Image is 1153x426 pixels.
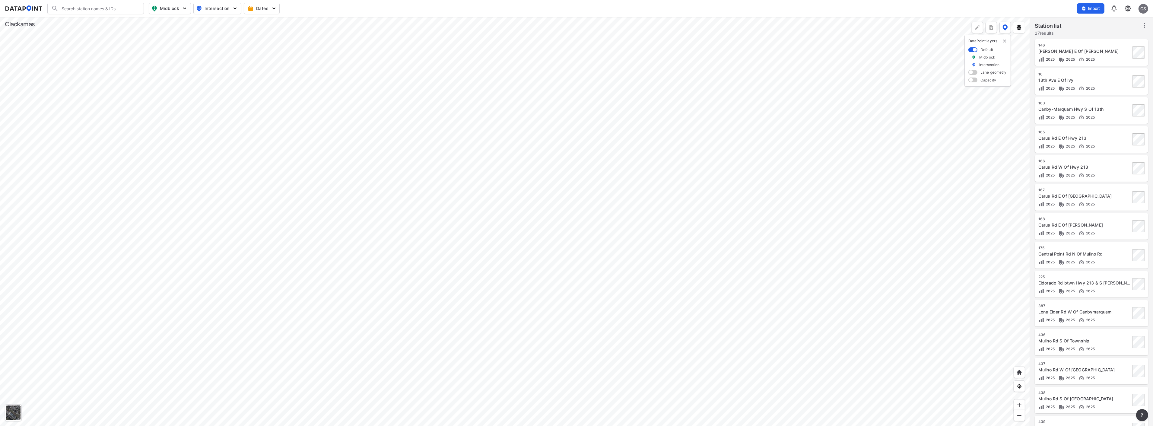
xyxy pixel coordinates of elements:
[1078,172,1085,178] img: Vehicle speed
[1065,115,1075,119] span: 2025
[249,5,276,11] span: Dates
[1077,3,1104,14] button: Import
[1038,288,1044,294] img: Volume count
[1038,396,1131,402] div: Mulino Rd S Of Central Point
[1044,376,1055,380] span: 2025
[1124,5,1132,12] img: cids17cp3yIFEOpj3V8A9qJSH103uA521RftCD4eeui4ksIb+krbm5XvIjxD52OS6NWLn9gAAAAAElFTkSuQmCC
[232,5,238,11] img: 5YPKRKmlfpI5mqlR8AD95paCi+0kK1fRFDJSaMmawlwaeJcJwk9O2fotCW5ve9gAAAAASUVORK5CYII=
[1065,173,1075,177] span: 2025
[972,55,976,60] img: marker_Midblock.5ba75e30.svg
[979,55,995,60] label: Midblock
[1044,115,1055,119] span: 2025
[1065,57,1075,62] span: 2025
[1038,43,1131,48] div: 146
[1059,114,1065,120] img: Vehicle class
[1078,259,1085,265] img: Vehicle speed
[1085,115,1095,119] span: 2025
[1139,4,1148,14] div: CS
[1059,288,1065,294] img: Vehicle class
[1002,39,1007,43] button: delete
[5,404,22,421] div: Toggle basemap
[1078,346,1085,352] img: Vehicle speed
[1110,5,1118,12] img: 8A77J+mXikMhHQAAAAASUVORK5CYII=
[1085,173,1095,177] span: 2025
[1014,380,1025,392] div: View my location
[1038,304,1131,308] div: 387
[1065,289,1075,293] span: 2025
[1078,404,1085,410] img: Vehicle speed
[1016,369,1022,375] img: +XpAUvaXAN7GudzAAAAAElFTkSuQmCC
[1044,144,1055,148] span: 2025
[1059,230,1065,236] img: Vehicle class
[1038,172,1044,178] img: Volume count
[1085,405,1095,409] span: 2025
[1077,3,1107,13] a: Import
[1038,230,1044,236] img: Volume count
[193,3,241,14] button: Intersection
[968,39,1007,43] p: DataPoint layers
[1038,130,1131,135] div: 165
[1085,202,1095,206] span: 2025
[974,24,980,30] img: +Dz8AAAAASUVORK5CYII=
[1038,201,1044,207] img: Volume count
[1038,259,1044,265] img: Volume count
[1059,85,1065,91] img: Vehicle class
[1038,114,1044,120] img: Volume count
[1038,188,1131,192] div: 167
[1038,251,1131,257] div: Central Point Rd N Of Mulino Rd
[1013,22,1025,33] button: External layers
[999,22,1011,33] button: DataPoint layers
[988,24,994,30] img: xqJnZQTG2JQi0x5lvmkeSNbbgIiQD62bqHG8IfrOzanD0FsRdYrij6fAAAAAElFTkSuQmCC
[1014,367,1025,378] div: Home
[1078,143,1085,149] img: Vehicle speed
[1016,24,1022,30] img: layers.ee07997e.svg
[1016,412,1022,418] img: MAAAAAElFTkSuQmCC
[1059,404,1065,410] img: Vehicle class
[1002,39,1007,43] img: close-external-leyer.3061a1c7.svg
[1078,317,1085,323] img: Vehicle speed
[1038,159,1131,164] div: 166
[980,78,996,83] label: Capacity
[1065,405,1075,409] span: 2025
[1078,85,1085,91] img: Vehicle speed
[1065,260,1075,264] span: 2025
[1065,86,1075,91] span: 2025
[1085,231,1095,235] span: 2025
[244,3,280,14] button: Dates
[1085,144,1095,148] span: 2025
[1044,318,1055,322] span: 2025
[1085,347,1095,351] span: 2025
[5,20,35,28] div: Clackamas
[1140,412,1145,419] span: ?
[1136,409,1148,421] button: more
[1038,275,1131,279] div: 225
[979,62,1000,67] label: Intersection
[1059,56,1065,62] img: Vehicle class
[980,47,993,52] label: Default
[1044,260,1055,264] span: 2025
[1085,376,1095,380] span: 2025
[1059,346,1065,352] img: Vehicle class
[1044,289,1055,293] span: 2025
[182,5,188,11] img: 5YPKRKmlfpI5mqlR8AD95paCi+0kK1fRFDJSaMmawlwaeJcJwk9O2fotCW5ve9gAAAAASUVORK5CYII=
[151,5,158,12] img: map_pin_mid.602f9df1.svg
[151,5,187,12] span: Midblock
[1085,57,1095,62] span: 2025
[1078,230,1085,236] img: Vehicle speed
[986,22,997,33] button: more
[1035,22,1062,30] label: Station list
[1078,375,1085,381] img: Vehicle speed
[1038,419,1131,424] div: 439
[1081,5,1101,11] span: Import
[980,70,1006,75] label: Lane geometry
[1038,367,1131,373] div: Mulino Rd W Of Central Point
[1065,318,1075,322] span: 2025
[1035,30,1062,36] label: 27 results
[1038,280,1131,286] div: Eldorado Rd btwn Hwy 213 & S Griffith Ln
[1078,288,1085,294] img: Vehicle speed
[1038,193,1131,199] div: Carus Rd E Of Central Point
[1078,56,1085,62] img: Vehicle speed
[1059,143,1065,149] img: Vehicle class
[1085,86,1095,91] span: 2025
[1044,173,1055,177] span: 2025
